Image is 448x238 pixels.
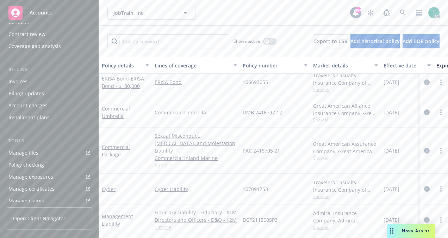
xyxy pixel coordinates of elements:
[6,3,93,23] a: Accounts
[102,62,141,69] div: Policy details
[6,137,93,144] div: Tools
[384,78,399,86] span: [DATE]
[313,102,378,117] div: Great American Alliance Insurance Company, Great American Insurance Group
[8,112,50,123] div: Installment plans
[6,41,93,52] a: Coverage gap analysis
[313,87,378,93] span: Show all
[155,109,237,116] a: Commercial Umbrella
[155,154,237,162] a: Commercial Inland Marine
[107,34,229,48] input: Filter by keyword...
[6,183,93,195] a: Manage certificates
[6,100,93,111] a: Account charges
[152,57,240,74] button: Lines of coverage
[102,186,116,192] a: Cyber
[384,62,423,69] div: Effective date
[314,38,348,44] span: Export to CSV
[243,216,278,224] span: DCP2115605P3
[8,100,48,111] div: Account charges
[403,38,440,44] span: Add BOR policy
[313,140,378,155] div: Great American Assurance Company, Great American Insurance Group
[387,224,396,238] div: Drag to move
[6,29,93,40] a: Contract review
[412,6,426,20] a: Switch app
[355,7,361,13] div: 99+
[102,213,133,227] a: Management Liability
[107,6,195,20] button: JobTrain, Inc.
[384,147,399,154] span: [DATE]
[313,224,378,230] span: Show all
[313,62,370,69] div: Market details
[403,34,440,48] button: Add BOR policy
[350,38,400,44] span: Add historical policy
[13,215,66,222] span: Open Client Navigator
[8,88,44,99] div: Billing updates
[8,195,44,207] div: Manage claims
[437,185,445,193] a: more
[8,41,61,52] div: Coverage gap analysis
[437,216,445,224] a: more
[243,147,280,154] span: PAC 2416795 21
[155,185,237,193] a: Cyber Liability
[6,195,93,207] a: Manage claims
[99,57,152,74] button: Policy details
[313,155,378,161] span: Show all
[113,9,174,17] span: JobTrain, Inc.
[155,132,237,154] a: Sexual Misconduct, [MEDICAL_DATA], and Molestation Liability
[313,72,378,87] div: Travelers Casualty Insurance Company of America, Travelers Insurance
[30,10,52,16] span: Accounts
[155,224,237,231] a: 1 more
[363,6,378,20] a: Stop snowing
[313,179,378,194] div: Travelers Casualty Insurance Company of America, Travelers Insurance
[8,29,45,40] div: Contract review
[243,78,268,86] span: 106693055
[6,147,93,159] a: Manage files
[243,62,300,69] div: Policy number
[6,66,93,73] div: Billing
[8,159,44,171] div: Policy checking
[8,76,27,87] div: Invoices
[384,109,399,116] span: [DATE]
[8,171,53,183] div: Manage exposures
[155,162,237,169] a: 6 more
[310,57,381,74] button: Market details
[102,105,130,119] a: Commercial Umbrella
[381,57,434,74] button: Effective date
[155,78,237,86] a: ERISA Bond
[8,183,55,195] div: Manage certificates
[384,216,399,224] span: [DATE]
[240,57,310,74] button: Policy number
[243,109,282,116] span: UMB 2416797 12
[234,38,260,44] span: Show inactive
[350,34,400,48] button: Add historical policy
[423,216,431,224] a: circleInformation
[380,6,394,20] a: Report a Bug
[423,78,431,87] a: circleInformation
[423,108,431,117] a: circleInformation
[384,185,399,193] span: [DATE]
[437,147,445,155] a: more
[6,112,93,123] a: Installment plans
[102,75,144,89] span: - ERISA Bond - $180,000
[396,6,410,20] a: Search
[6,159,93,171] a: Policy checking
[6,88,93,99] a: Billing updates
[423,185,431,193] a: circleInformation
[437,108,445,117] a: more
[314,34,348,48] button: Export to CSV
[428,7,440,18] img: photo
[155,209,237,216] a: Fiduciary Liability - Fiduciary - $1M
[313,209,378,224] div: Admiral Insurance Company, Admiral Insurance Group ([PERSON_NAME] Corporation), CRC Group
[313,194,378,200] span: Show all
[402,228,430,234] span: Nova Assist
[6,171,93,183] a: Manage exposures
[155,216,237,224] a: Directors and Officers - D&O - $2M
[102,75,144,89] a: ERISA Bond
[102,144,130,158] a: Commercial Package
[387,224,435,238] button: Nova Assist
[437,78,445,87] a: more
[423,147,431,155] a: circleInformation
[6,76,93,87] a: Invoices
[8,147,38,159] div: Manage files
[155,62,229,69] div: Lines of coverage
